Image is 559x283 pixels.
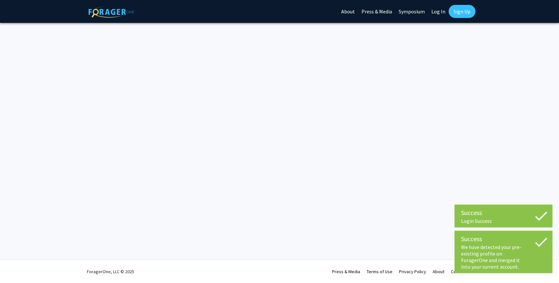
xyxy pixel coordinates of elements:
a: About [433,269,444,275]
div: Success [461,234,546,244]
a: Privacy Policy [399,269,426,275]
a: Contact Us [451,269,472,275]
img: ForagerOne Logo [88,6,134,18]
a: Press & Media [332,269,360,275]
a: Terms of Use [367,269,392,275]
div: We have detected your pre-existing profile on ForagerOne and merged it into your current account. [461,244,546,270]
div: Login Success [461,218,546,224]
div: Success [461,208,546,218]
a: Sign Up [449,5,475,18]
div: ForagerOne, LLC © 2025 [87,260,134,283]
